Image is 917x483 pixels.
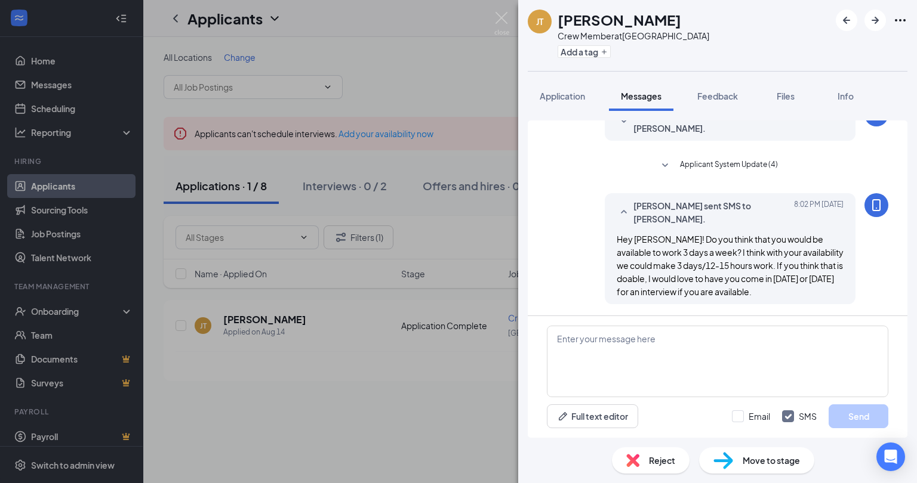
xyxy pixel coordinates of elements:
[558,10,681,30] h1: [PERSON_NAME]
[601,48,608,55] svg: Plus
[680,159,778,173] span: Applicant System Update (4)
[821,109,844,135] span: [DATE]
[829,404,888,428] button: Send
[658,159,672,173] svg: SmallChevronDown
[633,109,790,135] span: Workstream sent automated SMS to [PERSON_NAME].
[658,159,778,173] button: SmallChevronDownApplicant System Update (4)
[893,13,907,27] svg: Ellipses
[864,10,886,31] button: ArrowRight
[557,410,569,422] svg: Pen
[838,91,854,101] span: Info
[621,91,661,101] span: Messages
[617,114,631,129] svg: SmallChevronDown
[558,45,611,58] button: PlusAdd a tag
[540,91,585,101] span: Application
[743,454,800,467] span: Move to stage
[547,404,638,428] button: Full text editorPen
[868,13,882,27] svg: ArrowRight
[869,198,884,212] svg: MobileSms
[836,10,857,31] button: ArrowLeftNew
[839,13,854,27] svg: ArrowLeftNew
[876,442,905,471] div: Open Intercom Messenger
[649,454,675,467] span: Reject
[794,199,844,225] span: [DATE] 8:02 PM
[617,234,844,297] span: Hey [PERSON_NAME]! Do you think that you would be available to work 3 days a week? I think with y...
[777,91,795,101] span: Files
[536,16,543,27] div: JT
[558,30,709,42] div: Crew Member at [GEOGRAPHIC_DATA]
[633,199,790,225] span: [PERSON_NAME] sent SMS to [PERSON_NAME].
[697,91,738,101] span: Feedback
[617,205,631,219] svg: SmallChevronUp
